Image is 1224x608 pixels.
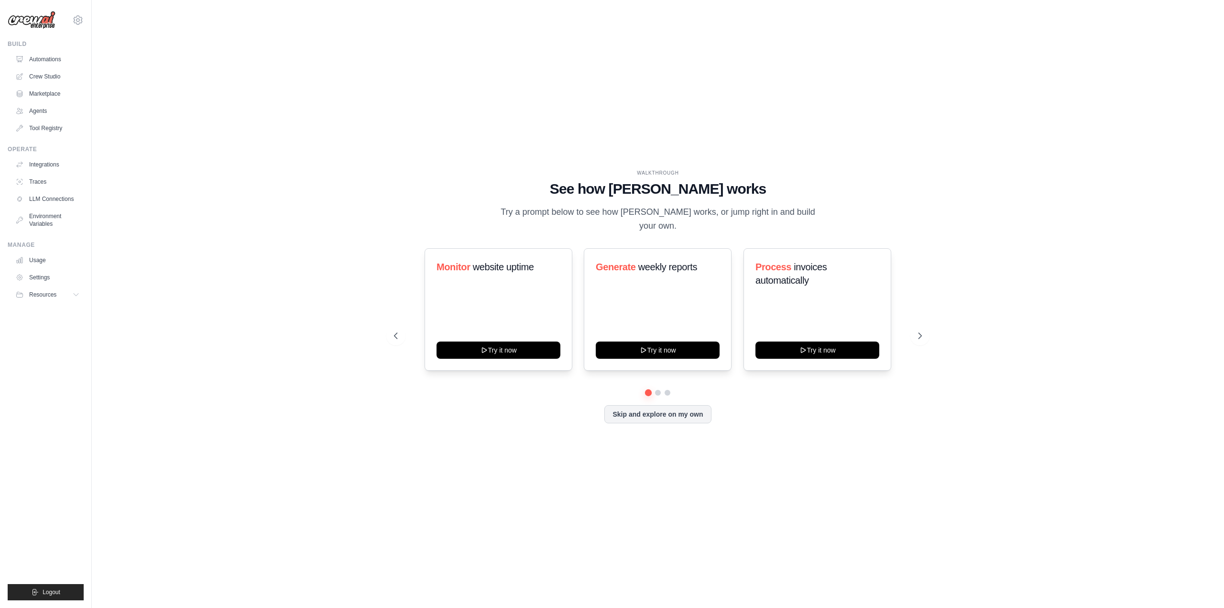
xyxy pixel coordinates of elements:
span: Process [755,262,791,272]
span: invoices automatically [755,262,827,286]
a: Automations [11,52,84,67]
div: Operate [8,145,84,153]
button: Try it now [437,342,560,359]
button: Try it now [596,342,720,359]
h1: See how [PERSON_NAME] works [394,180,922,198]
a: Integrations [11,157,84,172]
button: Resources [11,287,84,302]
span: Generate [596,262,636,272]
img: Logo [8,11,55,29]
a: Traces [11,174,84,189]
a: Marketplace [11,86,84,101]
button: Skip and explore on my own [604,405,711,423]
a: Agents [11,103,84,119]
a: LLM Connections [11,191,84,207]
a: Tool Registry [11,121,84,136]
div: WALKTHROUGH [394,169,922,177]
a: Settings [11,270,84,285]
span: Resources [29,291,56,298]
a: Environment Variables [11,209,84,232]
span: Monitor [437,262,470,272]
a: Crew Studio [11,69,84,84]
div: Build [8,40,84,48]
p: Try a prompt below to see how [PERSON_NAME] works, or jump right in and build your own. [497,205,819,233]
a: Usage [11,253,84,268]
div: Manage [8,241,84,249]
button: Try it now [755,342,879,359]
span: weekly reports [638,262,697,272]
span: website uptime [473,262,534,272]
button: Logout [8,584,84,600]
span: Logout [43,588,60,596]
